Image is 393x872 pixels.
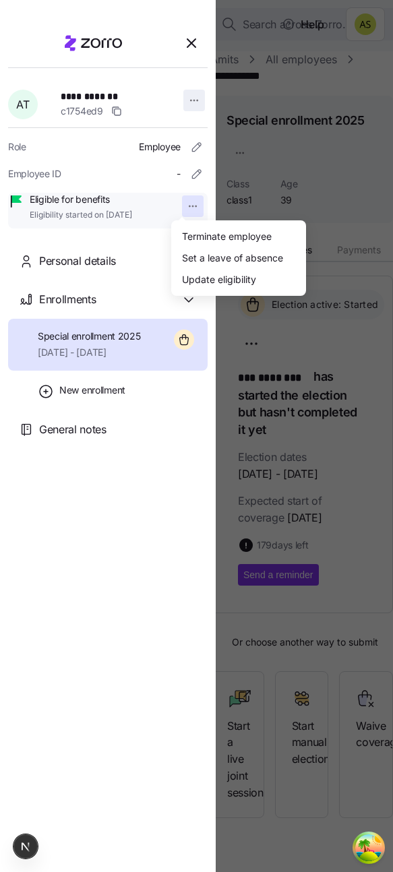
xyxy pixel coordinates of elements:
span: Enrollments [39,291,96,308]
div: Terminate employee [182,229,272,244]
div: Update eligibility [182,272,256,287]
span: [DATE] - [DATE] [38,346,141,359]
span: Employee ID [8,167,61,181]
span: General notes [39,421,107,438]
span: Eligible for benefits [30,193,132,206]
span: Eligibility started on [DATE] [30,210,132,221]
span: Special enrollment 2025 [38,330,141,343]
span: - [177,167,181,181]
span: A T [16,99,29,110]
div: Set a leave of absence [182,251,283,266]
span: Role [8,140,26,154]
span: Employee [139,140,181,154]
span: New enrollment [59,383,125,397]
span: c1754ed9 [61,104,103,118]
span: Personal details [39,253,116,270]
